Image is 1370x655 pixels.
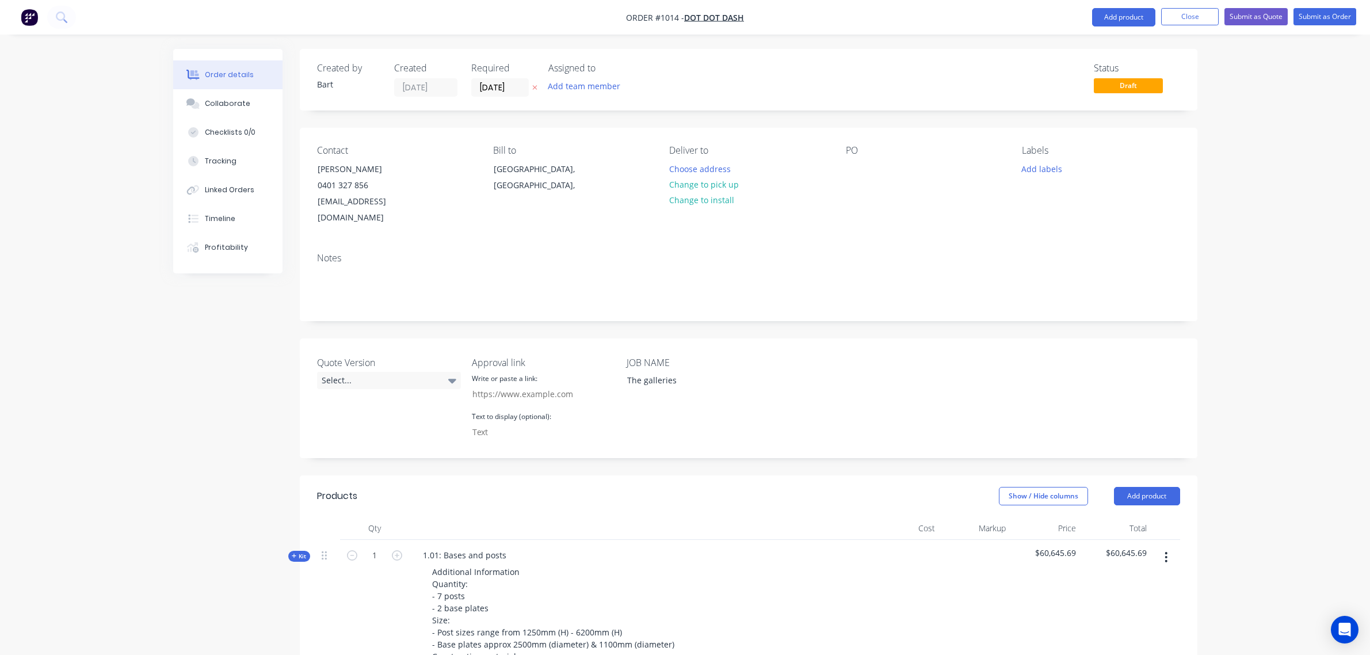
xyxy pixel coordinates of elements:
div: Open Intercom Messenger [1331,616,1358,643]
div: Total [1081,517,1151,540]
div: [GEOGRAPHIC_DATA], [GEOGRAPHIC_DATA], [484,161,599,197]
button: Collaborate [173,89,283,118]
input: Text [466,424,603,441]
div: Contact [317,145,475,156]
div: Products [317,489,357,503]
button: Add team member [541,78,626,94]
span: Order #1014 - [626,12,684,23]
button: Kit [288,551,310,562]
span: $60,645.69 [1015,547,1077,559]
button: Add product [1114,487,1180,505]
div: PO [846,145,1003,156]
div: Cost [869,517,940,540]
button: Add labels [1016,161,1068,176]
div: Required [471,63,535,74]
div: Tracking [205,156,236,166]
input: https://www.example.com [466,386,603,403]
button: Add team member [548,78,627,94]
div: [GEOGRAPHIC_DATA], [GEOGRAPHIC_DATA], [494,161,589,193]
div: [PERSON_NAME]0401 327 856[EMAIL_ADDRESS][DOMAIN_NAME] [308,161,423,226]
label: Text to display (optional): [472,412,551,422]
label: Approval link [472,356,616,370]
button: Change to install [663,192,740,208]
div: Timeline [205,214,235,224]
label: Quote Version [317,356,461,370]
div: Price [1010,517,1081,540]
div: Select... [317,372,461,389]
button: Order details [173,60,283,89]
button: Show / Hide columns [999,487,1088,505]
div: Collaborate [205,98,250,109]
div: [PERSON_NAME] [318,161,413,177]
div: 1.01: Bases and posts [414,547,516,563]
button: Tracking [173,147,283,176]
button: Choose address [663,161,736,176]
div: Checklists 0/0 [205,127,255,138]
div: Notes [317,253,1180,264]
span: $60,645.69 [1085,547,1147,559]
label: JOB NAME [627,356,770,370]
a: Dot Dot Dash [684,12,744,23]
label: Write or paste a link: [472,374,537,384]
div: Created [394,63,457,74]
button: Linked Orders [173,176,283,204]
button: Profitability [173,233,283,262]
button: Timeline [173,204,283,233]
div: Linked Orders [205,185,254,195]
img: Factory [21,9,38,26]
div: Deliver to [669,145,827,156]
div: Labels [1022,145,1180,156]
span: Kit [292,552,307,561]
div: Qty [340,517,409,540]
div: Bill to [493,145,651,156]
div: Created by [317,63,380,74]
button: Change to pick up [663,177,745,192]
div: Profitability [205,242,248,253]
button: Checklists 0/0 [173,118,283,147]
div: Order details [205,70,254,80]
div: Markup [940,517,1010,540]
div: The galleries [618,372,762,389]
button: Close [1161,8,1219,25]
span: Draft [1094,78,1163,93]
div: Assigned to [548,63,663,74]
button: Submit as Order [1293,8,1356,25]
div: [EMAIL_ADDRESS][DOMAIN_NAME] [318,193,413,226]
div: Status [1094,63,1180,74]
button: Add product [1092,8,1155,26]
div: Bart [317,78,380,90]
button: Submit as Quote [1224,8,1288,25]
div: 0401 327 856 [318,177,413,193]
